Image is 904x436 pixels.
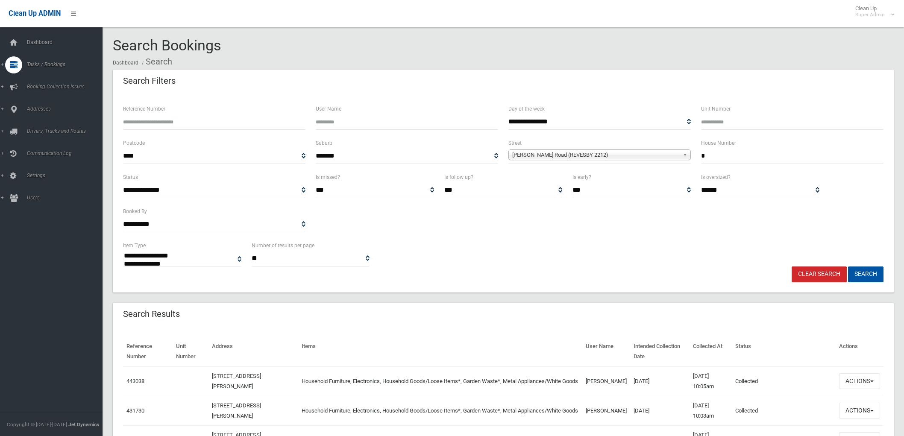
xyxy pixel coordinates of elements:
[690,396,732,425] td: [DATE] 10:03am
[851,5,893,18] span: Clean Up
[113,37,221,54] span: Search Bookings
[208,337,298,366] th: Address
[24,173,110,178] span: Settings
[173,337,208,366] th: Unit Number
[140,54,172,70] li: Search
[123,138,145,148] label: Postcode
[123,207,147,216] label: Booked By
[732,366,836,396] td: Collected
[316,173,340,182] label: Is missed?
[24,195,110,201] span: Users
[212,373,261,389] a: [STREET_ADDRESS][PERSON_NAME]
[68,421,99,427] strong: Jet Dynamics
[839,373,880,389] button: Actions
[701,173,731,182] label: Is oversized?
[298,396,582,425] td: Household Furniture, Electronics, Household Goods/Loose Items*, Garden Waste*, Metal Appliances/W...
[123,173,138,182] label: Status
[582,337,630,366] th: User Name
[701,138,736,148] label: House Number
[24,128,110,134] span: Drivers, Trucks and Routes
[123,241,146,250] label: Item Type
[855,12,885,18] small: Super Admin
[123,104,165,114] label: Reference Number
[113,60,138,66] a: Dashboard
[316,104,341,114] label: User Name
[690,337,732,366] th: Collected At
[113,306,190,322] header: Search Results
[792,266,847,282] a: Clear Search
[444,173,473,182] label: Is follow up?
[9,9,61,18] span: Clean Up ADMIN
[508,104,545,114] label: Day of the week
[836,337,883,366] th: Actions
[732,337,836,366] th: Status
[701,104,731,114] label: Unit Number
[24,106,110,112] span: Addresses
[24,150,110,156] span: Communication Log
[630,396,690,425] td: [DATE]
[316,138,332,148] label: Suburb
[298,337,582,366] th: Items
[839,403,880,418] button: Actions
[508,138,522,148] label: Street
[24,84,110,90] span: Booking Collection Issues
[298,366,582,396] td: Household Furniture, Electronics, Household Goods/Loose Items*, Garden Waste*, Metal Appliances/W...
[123,337,173,366] th: Reference Number
[582,396,630,425] td: [PERSON_NAME]
[113,73,186,89] header: Search Filters
[848,266,883,282] button: Search
[126,407,144,414] a: 431730
[252,241,314,250] label: Number of results per page
[582,366,630,396] td: [PERSON_NAME]
[732,396,836,425] td: Collected
[24,39,110,45] span: Dashboard
[512,150,679,160] span: [PERSON_NAME] Road (REVESBY 2212)
[572,173,591,182] label: Is early?
[630,366,690,396] td: [DATE]
[630,337,690,366] th: Intended Collection Date
[24,61,110,67] span: Tasks / Bookings
[126,378,144,384] a: 443038
[690,366,732,396] td: [DATE] 10:05am
[212,402,261,419] a: [STREET_ADDRESS][PERSON_NAME]
[7,421,67,427] span: Copyright © [DATE]-[DATE]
